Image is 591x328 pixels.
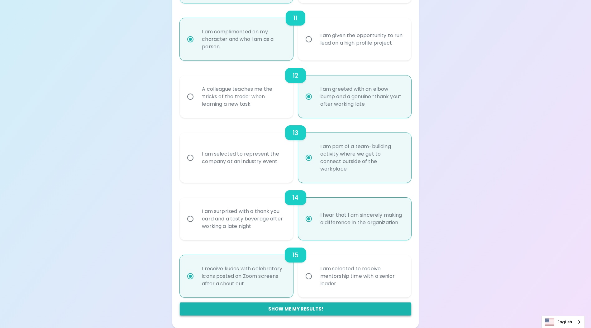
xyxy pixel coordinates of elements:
div: I am complimented on my character and who I am as a person [197,21,289,58]
div: I am greeted with an elbow bump and a genuine “thank you” after working late [315,78,408,115]
h6: 13 [293,128,298,138]
div: choice-group-check [180,183,411,240]
div: Language [541,316,585,328]
div: I am given the opportunity to run lead on a high profile project [315,24,408,54]
div: I am selected to represent the company at an industry event [197,143,289,173]
div: I hear that I am sincerely making a difference in the organization [315,204,408,234]
h6: 11 [293,13,298,23]
a: English [542,316,584,328]
div: I am selected to receive mentorship time with a senior leader [315,258,408,295]
div: A colleague teaches me the ‘tricks of the trade’ when learning a new task [197,78,289,115]
h6: 15 [292,250,298,260]
div: I receive kudos with celebratory icons posted on Zoom screens after a shout out [197,258,289,295]
div: choice-group-check [180,118,411,183]
div: choice-group-check [180,3,411,60]
h6: 14 [292,193,298,203]
div: I am surprised with a thank you card and a tasty beverage after working a late night [197,200,289,238]
button: Show me my results! [180,302,411,316]
div: choice-group-check [180,60,411,118]
div: choice-group-check [180,240,411,297]
div: I am part of a team-building activity where we get to connect outside of the workplace [315,135,408,180]
h6: 12 [293,70,298,80]
aside: Language selected: English [541,316,585,328]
